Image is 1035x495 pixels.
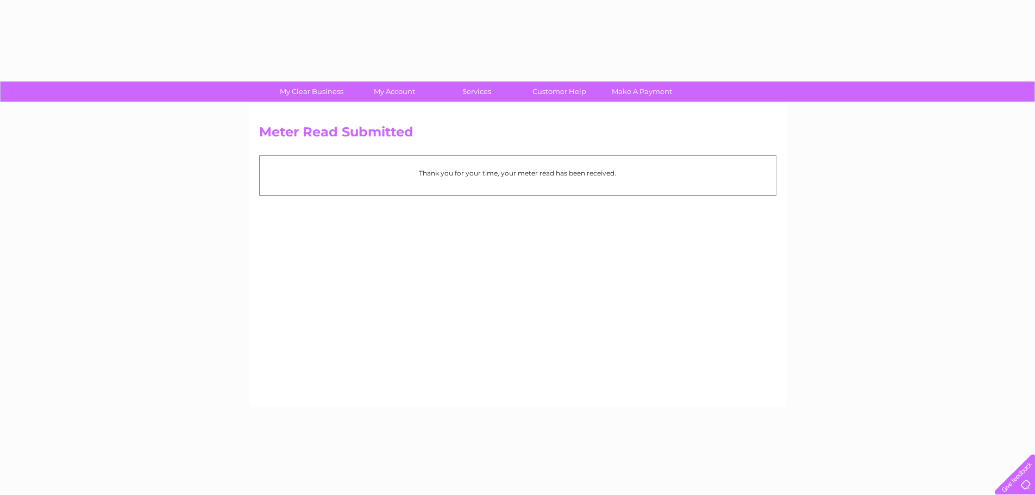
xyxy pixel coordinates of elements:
[349,82,439,102] a: My Account
[515,82,604,102] a: Customer Help
[267,82,356,102] a: My Clear Business
[432,82,522,102] a: Services
[265,168,770,178] p: Thank you for your time, your meter read has been received.
[597,82,687,102] a: Make A Payment
[259,124,776,145] h2: Meter Read Submitted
